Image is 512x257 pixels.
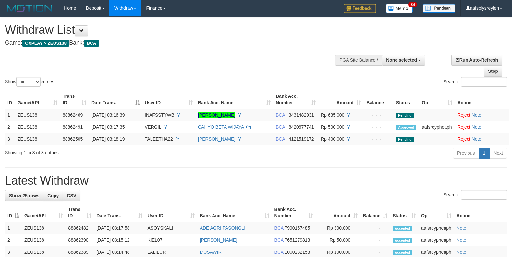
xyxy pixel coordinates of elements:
th: Bank Acc. Number: activate to sort column ascending [272,203,316,222]
a: [PERSON_NAME] [198,136,235,142]
th: Game/API: activate to sort column ascending [15,90,60,109]
span: TALEETHA22 [145,136,173,142]
td: aafsreypheaph [419,234,454,246]
span: Accepted [393,226,412,231]
td: · [455,133,509,145]
th: ID: activate to sort column descending [5,203,22,222]
span: Accepted [393,250,412,255]
td: · [455,121,509,133]
input: Search: [461,77,507,87]
a: Previous [453,148,479,159]
label: Show entries [5,77,54,87]
span: 88862505 [63,136,83,142]
div: Showing 1 to 3 of 3 entries [5,147,209,156]
td: 2 [5,234,22,246]
span: Rp 635.000 [321,112,344,118]
td: ZEUS138 [15,121,60,133]
span: [DATE] 03:16:39 [91,112,125,118]
td: ASOYSKALI [145,222,197,234]
th: Op: activate to sort column ascending [419,90,455,109]
span: Copy [47,193,59,198]
span: Copy 1000232153 to clipboard [285,250,310,255]
span: Pending [396,113,414,118]
td: 1 [5,109,15,121]
span: Copy 7651279813 to clipboard [285,238,310,243]
img: Feedback.jpg [344,4,376,13]
span: BCA [276,112,285,118]
label: Search: [444,77,507,87]
td: 2 [5,121,15,133]
td: ZEUS138 [22,222,66,234]
td: ZEUS138 [15,133,60,145]
td: 88862390 [66,234,94,246]
td: [DATE] 03:17:58 [94,222,145,234]
a: CAHYO BETA WIJAYA [198,124,244,130]
a: Note [457,238,466,243]
a: 1 [479,148,490,159]
span: Rp 400.000 [321,136,344,142]
td: [DATE] 03:15:12 [94,234,145,246]
td: aafsreypheaph [419,121,455,133]
a: MUSAWIR [200,250,222,255]
td: · [455,109,509,121]
a: Reject [457,112,470,118]
a: [PERSON_NAME] [198,112,235,118]
a: Copy [43,190,63,201]
a: [PERSON_NAME] [200,238,237,243]
span: Copy 7990157485 to clipboard [285,225,310,231]
div: - - - [366,136,391,142]
span: VERGIL [145,124,161,130]
div: - - - [366,124,391,130]
span: 88862469 [63,112,83,118]
span: [DATE] 03:17:35 [91,124,125,130]
a: Note [457,250,466,255]
span: Copy 8420677741 to clipboard [289,124,314,130]
span: BCA [276,136,285,142]
th: Date Trans.: activate to sort column ascending [94,203,145,222]
span: None selected [386,58,417,63]
a: Note [457,225,466,231]
input: Search: [461,190,507,200]
th: Trans ID: activate to sort column ascending [60,90,89,109]
h4: Game: Bank: [5,40,335,46]
a: Reject [457,136,470,142]
th: Bank Acc. Number: activate to sort column ascending [273,90,318,109]
th: Balance: activate to sort column ascending [360,203,390,222]
h1: Withdraw List [5,23,335,36]
a: Note [472,136,482,142]
a: Note [472,112,482,118]
th: Status: activate to sort column ascending [390,203,419,222]
th: Status [394,90,419,109]
select: Showentries [16,77,41,87]
a: Stop [484,66,502,77]
th: Game/API: activate to sort column ascending [22,203,66,222]
span: BCA [274,250,284,255]
th: Bank Acc. Name: activate to sort column ascending [195,90,273,109]
span: BCA [274,238,284,243]
td: - [360,222,390,234]
div: - - - [366,112,391,118]
td: ZEUS138 [22,234,66,246]
a: Note [472,124,482,130]
span: 88862491 [63,124,83,130]
span: Show 25 rows [9,193,39,198]
span: Pending [396,137,414,142]
span: Approved [396,125,416,130]
a: Next [489,148,507,159]
span: [DATE] 03:18:19 [91,136,125,142]
td: Rp 300,000 [316,222,360,234]
span: Copy 3431482931 to clipboard [289,112,314,118]
td: 3 [5,133,15,145]
td: 1 [5,222,22,234]
th: Action [455,90,509,109]
label: Search: [444,190,507,200]
th: User ID: activate to sort column ascending [145,203,197,222]
span: OXPLAY > ZEUS138 [22,40,69,47]
a: Show 25 rows [5,190,43,201]
span: CSV [67,193,76,198]
a: ADE AGRI PASONGLI [200,225,246,231]
a: Run Auto-Refresh [451,55,502,66]
img: MOTION_logo.png [5,3,54,13]
th: Balance [363,90,394,109]
img: panduan.png [423,4,455,13]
